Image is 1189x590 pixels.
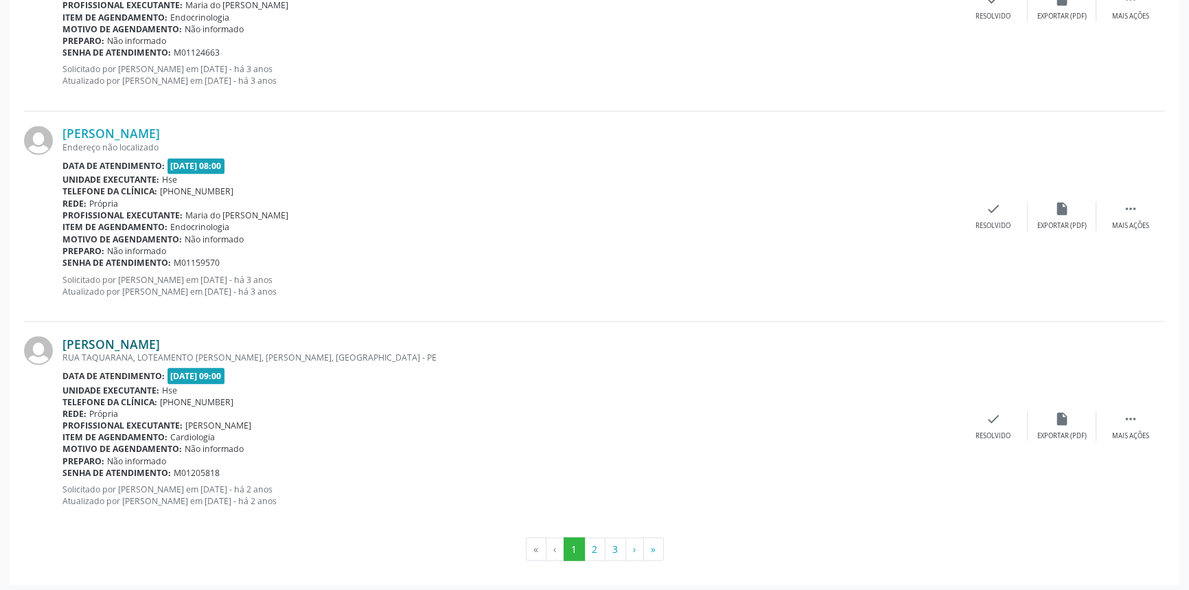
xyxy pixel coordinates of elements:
span: Hse [162,174,177,185]
span: [DATE] 09:00 [168,367,225,383]
b: Data de atendimento: [62,370,165,381]
div: Exportar (PDF) [1037,12,1087,21]
i: insert_drive_file [1054,411,1070,426]
b: Senha de atendimento: [62,256,171,268]
div: Exportar (PDF) [1037,431,1087,440]
div: Mais ações [1112,431,1149,440]
img: img [24,126,53,155]
span: [PHONE_NUMBER] [160,185,233,197]
b: Unidade executante: [62,384,159,396]
span: [DATE] 08:00 [168,158,225,174]
i:  [1123,411,1138,426]
div: Mais ações [1112,12,1149,21]
span: Não informado [185,23,244,35]
img: img [24,336,53,365]
i: check [986,201,1001,216]
div: Resolvido [976,12,1011,21]
span: Própria [89,407,118,419]
p: Solicitado por [PERSON_NAME] em [DATE] - há 3 anos Atualizado por [PERSON_NAME] em [DATE] - há 3 ... [62,63,959,87]
span: [PHONE_NUMBER] [160,396,233,407]
b: Senha de atendimento: [62,47,171,58]
i: insert_drive_file [1054,201,1070,216]
span: Não informado [185,233,244,245]
b: Preparo: [62,245,104,256]
span: Hse [162,384,177,396]
a: [PERSON_NAME] [62,126,160,141]
b: Motivo de agendamento: [62,442,182,454]
i:  [1123,201,1138,216]
span: Maria do [PERSON_NAME] [185,209,288,221]
span: Não informado [107,35,166,47]
span: Não informado [185,442,244,454]
span: Cardiologia [170,431,215,442]
b: Preparo: [62,35,104,47]
button: Go to next page [625,537,644,560]
a: [PERSON_NAME] [62,336,160,351]
b: Rede: [62,198,86,209]
p: Solicitado por [PERSON_NAME] em [DATE] - há 2 anos Atualizado por [PERSON_NAME] em [DATE] - há 2 ... [62,483,959,506]
b: Item de agendamento: [62,221,168,233]
b: Unidade executante: [62,174,159,185]
span: [PERSON_NAME] [185,419,251,431]
button: Go to page 1 [564,537,585,560]
ul: Pagination [24,537,1165,560]
b: Preparo: [62,455,104,466]
span: Endocrinologia [170,12,229,23]
b: Data de atendimento: [62,160,165,172]
div: Exportar (PDF) [1037,221,1087,231]
span: M01159570 [174,256,220,268]
b: Profissional executante: [62,209,183,221]
div: Endereço não localizado [62,141,959,153]
p: Solicitado por [PERSON_NAME] em [DATE] - há 3 anos Atualizado por [PERSON_NAME] em [DATE] - há 3 ... [62,273,959,297]
span: M01124663 [174,47,220,58]
b: Motivo de agendamento: [62,233,182,245]
span: Não informado [107,455,166,466]
b: Profissional executante: [62,419,183,431]
div: Mais ações [1112,221,1149,231]
span: Endocrinologia [170,221,229,233]
b: Senha de atendimento: [62,466,171,478]
div: RUA TAQUARANA, LOTEAMENTO [PERSON_NAME], [PERSON_NAME], [GEOGRAPHIC_DATA] - PE [62,351,959,363]
b: Item de agendamento: [62,12,168,23]
b: Telefone da clínica: [62,185,157,197]
button: Go to page 3 [605,537,626,560]
b: Motivo de agendamento: [62,23,182,35]
span: Própria [89,198,118,209]
div: Resolvido [976,221,1011,231]
span: M01205818 [174,466,220,478]
button: Go to page 2 [584,537,605,560]
b: Telefone da clínica: [62,396,157,407]
b: Rede: [62,407,86,419]
i: check [986,411,1001,426]
div: Resolvido [976,431,1011,440]
button: Go to last page [643,537,664,560]
span: Não informado [107,245,166,256]
b: Item de agendamento: [62,431,168,442]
